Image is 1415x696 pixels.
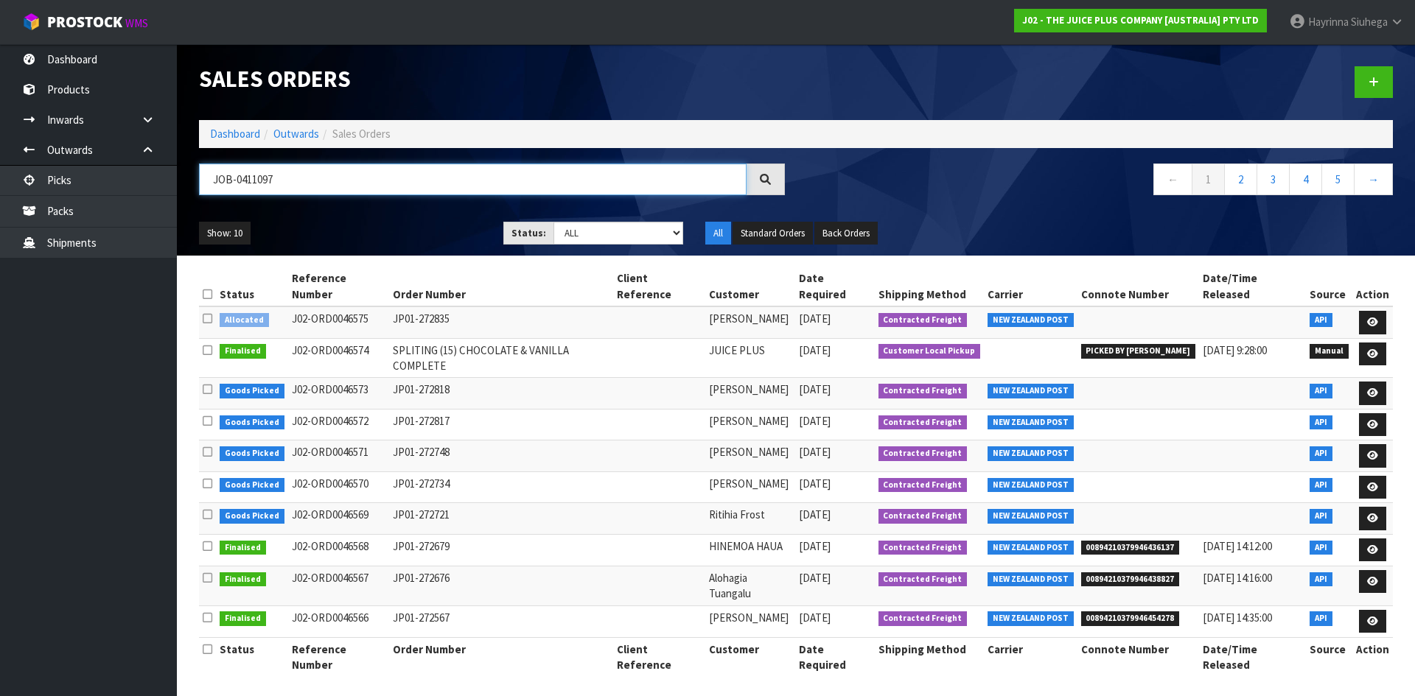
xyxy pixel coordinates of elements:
[288,267,389,306] th: Reference Number
[1081,344,1196,359] span: PICKED BY [PERSON_NAME]
[1306,267,1352,306] th: Source
[705,222,731,245] button: All
[220,313,269,328] span: Allocated
[1352,267,1393,306] th: Action
[1199,267,1306,306] th: Date/Time Released
[216,637,288,676] th: Status
[988,415,1074,430] span: NEW ZEALAND POST
[1077,267,1200,306] th: Connote Number
[288,637,389,676] th: Reference Number
[220,509,284,524] span: Goods Picked
[878,384,968,398] span: Contracted Freight
[216,267,288,306] th: Status
[389,566,613,605] td: JP01-272676
[273,127,319,141] a: Outwards
[1310,313,1332,328] span: API
[799,611,831,625] span: [DATE]
[988,541,1074,555] span: NEW ZEALAND POST
[799,445,831,459] span: [DATE]
[878,415,968,430] span: Contracted Freight
[389,267,613,306] th: Order Number
[705,306,795,338] td: [PERSON_NAME]
[988,509,1074,524] span: NEW ZEALAND POST
[705,409,795,440] td: [PERSON_NAME]
[1192,164,1225,195] a: 1
[389,471,613,503] td: JP01-272734
[878,478,968,493] span: Contracted Freight
[814,222,878,245] button: Back Orders
[799,343,831,357] span: [DATE]
[705,605,795,637] td: [PERSON_NAME]
[220,344,266,359] span: Finalised
[220,541,266,555] span: Finalised
[22,13,41,31] img: cube-alt.png
[389,534,613,566] td: JP01-272679
[799,571,831,585] span: [DATE]
[288,503,389,535] td: J02-ORD0046569
[199,222,251,245] button: Show: 10
[220,384,284,398] span: Goods Picked
[288,440,389,472] td: J02-ORD0046571
[1022,14,1259,27] strong: J02 - THE JUICE PLUS COMPANY [AUSTRALIA] PTY LTD
[125,16,148,30] small: WMS
[878,541,968,555] span: Contracted Freight
[288,605,389,637] td: J02-ORD0046566
[1310,478,1332,493] span: API
[988,611,1074,626] span: NEW ZEALAND POST
[220,611,266,626] span: Finalised
[1257,164,1290,195] a: 3
[733,222,813,245] button: Standard Orders
[1310,384,1332,398] span: API
[799,477,831,491] span: [DATE]
[1310,415,1332,430] span: API
[799,414,831,428] span: [DATE]
[705,566,795,605] td: Alohagia Tuangalu
[288,409,389,440] td: J02-ORD0046572
[389,409,613,440] td: JP01-272817
[705,267,795,306] th: Customer
[288,566,389,605] td: J02-ORD0046567
[799,539,831,553] span: [DATE]
[984,637,1077,676] th: Carrier
[220,478,284,493] span: Goods Picked
[389,306,613,338] td: JP01-272835
[332,127,391,141] span: Sales Orders
[1310,611,1332,626] span: API
[1203,571,1272,585] span: [DATE] 14:16:00
[1081,572,1180,587] span: 00894210379946438827
[210,127,260,141] a: Dashboard
[1308,15,1349,29] span: Hayrinna
[875,267,985,306] th: Shipping Method
[875,637,985,676] th: Shipping Method
[1306,637,1352,676] th: Source
[199,66,785,91] h1: Sales Orders
[288,378,389,409] td: J02-ORD0046573
[1203,343,1267,357] span: [DATE] 9:28:00
[705,534,795,566] td: HINEMOA HAUA
[511,227,546,239] strong: Status:
[705,637,795,676] th: Customer
[1081,611,1180,626] span: 00894210379946454278
[799,507,831,521] span: [DATE]
[288,534,389,566] td: J02-ORD0046568
[878,509,968,524] span: Contracted Freight
[807,164,1393,200] nav: Page navigation
[1153,164,1192,195] a: ←
[288,306,389,338] td: J02-ORD0046575
[799,382,831,396] span: [DATE]
[988,384,1074,398] span: NEW ZEALAND POST
[878,344,981,359] span: Customer Local Pickup
[199,164,747,195] input: Search sales orders
[1310,446,1332,461] span: API
[1354,164,1393,195] a: →
[984,267,1077,306] th: Carrier
[1199,637,1306,676] th: Date/Time Released
[1310,572,1332,587] span: API
[795,637,875,676] th: Date Required
[288,471,389,503] td: J02-ORD0046570
[1310,509,1332,524] span: API
[389,503,613,535] td: JP01-272721
[988,446,1074,461] span: NEW ZEALAND POST
[705,378,795,409] td: [PERSON_NAME]
[389,338,613,378] td: SPLITING (15) CHOCOLATE & VANILLA COMPLETE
